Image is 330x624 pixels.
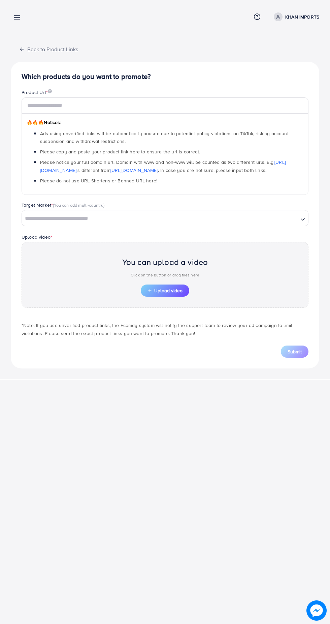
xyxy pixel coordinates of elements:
[122,257,208,267] h2: You can upload a video
[40,148,200,155] span: Please copy and paste your product link here to ensure the url is correct.
[147,288,183,293] span: Upload video
[22,72,308,81] h4: Which products do you want to promote?
[22,210,308,226] div: Search for option
[40,159,286,173] a: [URL][DOMAIN_NAME]
[23,213,298,224] input: Search for option
[27,119,44,126] span: 🔥🔥🔥
[271,12,319,21] a: KHAN IMPORTS
[40,177,157,184] span: Please do not use URL Shortens or Banned URL here!
[22,234,52,240] label: Upload video
[53,202,104,208] span: (You can add multi-country)
[285,13,319,21] p: KHAN IMPORTS
[40,130,289,145] span: Ads using unverified links will be automatically paused due to potential policy violations on Tik...
[281,346,308,358] button: Submit
[306,600,327,621] img: image
[48,89,52,93] img: image
[22,89,52,96] label: Product Url
[27,119,61,126] span: Notices:
[122,271,208,279] p: Click on the button or drag files here
[22,321,308,337] p: *Note: If you use unverified product links, the Ecomdy system will notify the support team to rev...
[22,202,105,208] label: Target Market
[11,42,87,56] button: Back to Product Links
[110,167,158,174] a: [URL][DOMAIN_NAME]
[40,159,286,173] span: Please notice your full domain url. Domain with www and non-www will be counted as two different ...
[288,348,302,355] span: Submit
[141,285,189,297] button: Upload video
